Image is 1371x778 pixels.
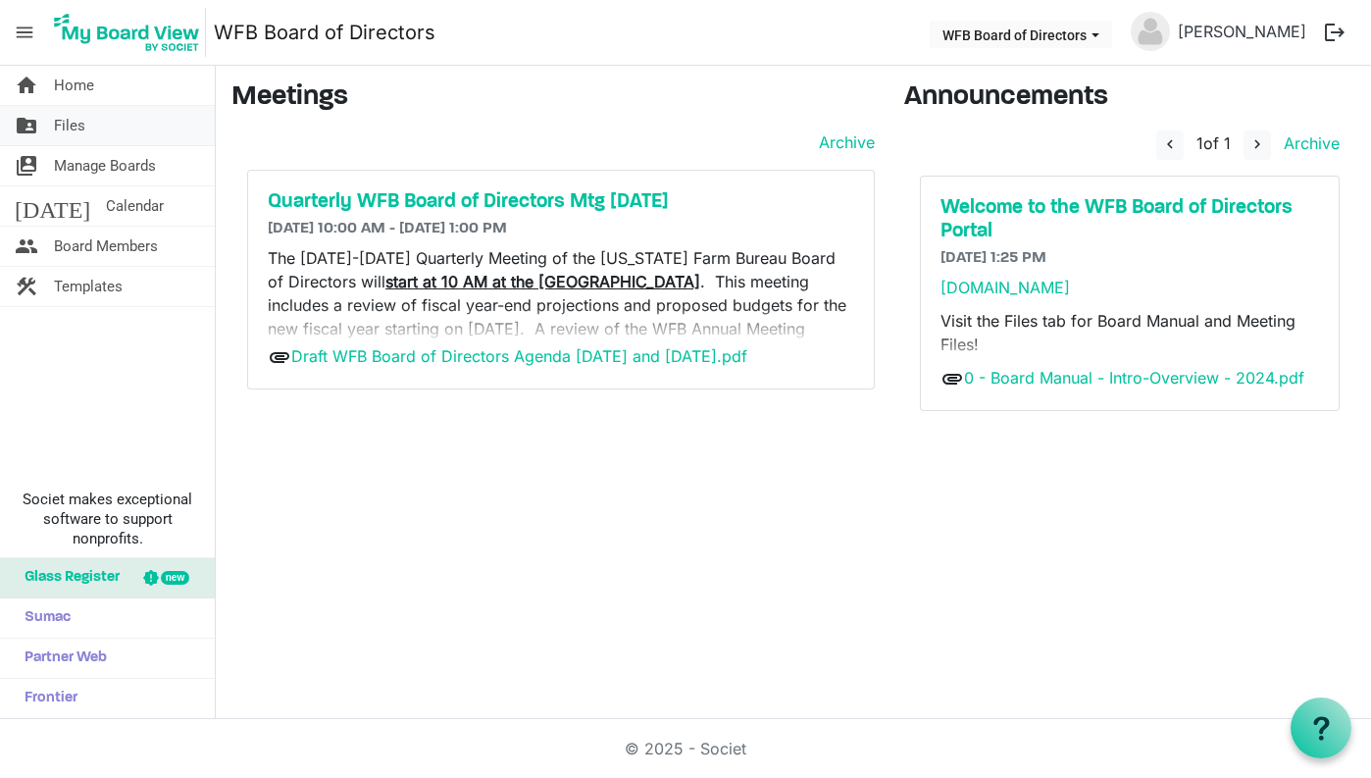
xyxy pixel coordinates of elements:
span: of 1 [1196,133,1231,153]
span: Partner Web [15,639,107,678]
a: My Board View Logo [48,8,214,57]
span: Calendar [106,186,164,226]
h3: Announcements [904,81,1355,115]
p: The [DATE]-[DATE] Quarterly Meeting of the [US_STATE] Farm Bureau Board of Directors will . This ... [268,246,854,435]
h3: Meetings [231,81,875,115]
span: construction [15,267,38,306]
a: 0 - Board Manual - Intro-Overview - 2024.pdf [964,368,1304,388]
a: Welcome to the WFB Board of Directors Portal [940,196,1319,243]
h6: [DATE] 10:00 AM - [DATE] 1:00 PM [268,220,854,238]
span: navigate_before [1161,135,1179,153]
img: My Board View Logo [48,8,206,57]
span: start at 10 AM at the [GEOGRAPHIC_DATA] [385,272,700,291]
span: menu [6,14,43,51]
span: Manage Boards [54,146,156,185]
span: attachment [268,345,291,369]
span: Frontier [15,679,77,718]
span: Home [54,66,94,105]
div: new [161,571,189,585]
span: Files [54,106,85,145]
span: attachment [940,367,964,390]
button: navigate_next [1244,130,1271,160]
p: Visit the Files tab for Board Manual and Meeting Files! [940,309,1319,356]
span: 1 [1196,133,1203,153]
img: no-profile-picture.svg [1131,12,1170,51]
button: WFB Board of Directors dropdownbutton [930,21,1112,48]
span: people [15,227,38,266]
a: [DOMAIN_NAME] [940,278,1070,297]
span: [DATE] 1:25 PM [940,250,1046,266]
a: WFB Board of Directors [214,13,435,52]
a: Archive [811,130,875,154]
a: Quarterly WFB Board of Directors Mtg [DATE] [268,190,854,214]
span: Sumac [15,598,71,638]
a: © 2025 - Societ [625,739,746,758]
span: [DATE] [15,186,90,226]
a: [PERSON_NAME] [1170,12,1314,51]
span: navigate_next [1248,135,1266,153]
span: Board Members [54,227,158,266]
span: Glass Register [15,558,120,597]
span: folder_shared [15,106,38,145]
button: navigate_before [1156,130,1184,160]
span: Templates [54,267,123,306]
button: logout [1314,12,1355,53]
a: Draft WFB Board of Directors Agenda [DATE] and [DATE].pdf [291,346,747,366]
a: Archive [1276,133,1340,153]
span: switch_account [15,146,38,185]
span: Societ makes exceptional software to support nonprofits. [9,490,206,548]
span: home [15,66,38,105]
